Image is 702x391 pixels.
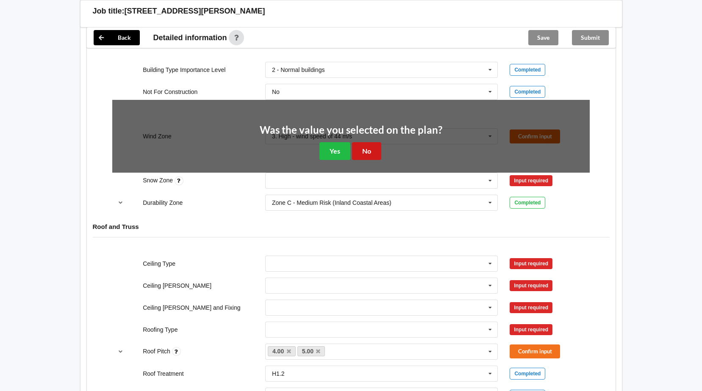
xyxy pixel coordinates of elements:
button: No [352,142,381,160]
div: H1.2 [272,371,285,377]
div: Completed [510,368,545,380]
button: Yes [319,142,350,160]
h4: Roof and Truss [93,223,610,231]
label: Ceiling [PERSON_NAME] [143,282,211,289]
h2: Was the value you selected on the plan? [260,124,442,137]
h3: [STREET_ADDRESS][PERSON_NAME] [125,6,265,16]
div: Input required [510,280,552,291]
button: reference-toggle [112,344,129,359]
button: Back [94,30,140,45]
div: Input required [510,175,552,186]
div: Input required [510,302,552,313]
button: reference-toggle [112,195,129,210]
label: Roof Pitch [143,348,172,355]
div: Completed [510,197,545,209]
a: 5.00 [297,346,325,356]
div: Input required [510,324,552,335]
label: Snow Zone [143,177,175,184]
div: No [272,89,280,95]
div: Input required [510,258,552,269]
label: Building Type Importance Level [143,66,225,73]
span: Detailed information [153,34,227,41]
label: Not For Construction [143,88,197,95]
label: Roof Treatment [143,370,184,377]
label: Durability Zone [143,199,183,206]
label: Ceiling Type [143,260,175,267]
div: Completed [510,64,545,76]
h3: Job title: [93,6,125,16]
div: Zone C - Medium Risk (Inland Coastal Areas) [272,200,391,206]
a: 4.00 [268,346,296,356]
div: 2 - Normal buildings [272,67,325,73]
label: Roofing Type [143,326,178,333]
label: Ceiling [PERSON_NAME] and Fixing [143,304,240,311]
button: Confirm input [510,344,560,358]
div: Completed [510,86,545,98]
